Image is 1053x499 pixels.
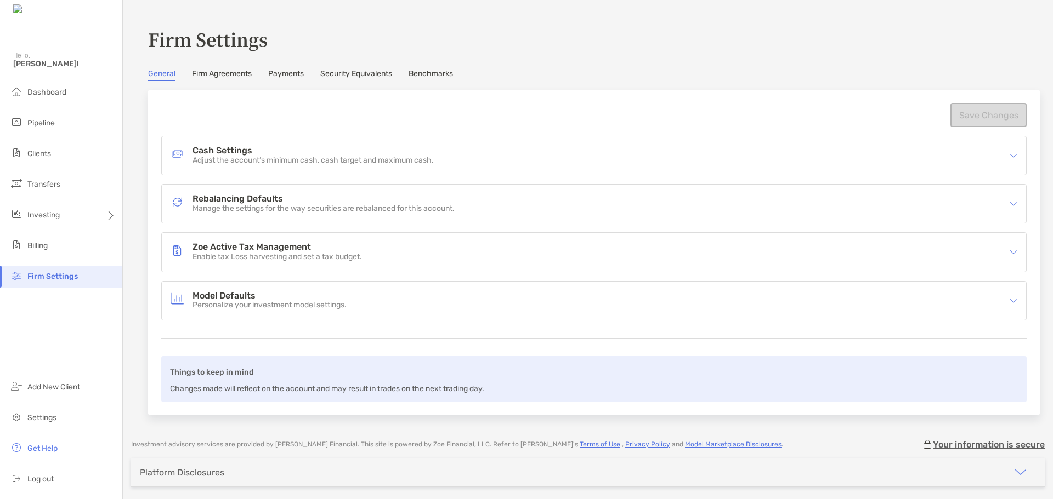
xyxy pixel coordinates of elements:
a: Terms of Use [580,440,620,448]
a: Payments [268,69,304,81]
b: Things to keep in mind [170,368,254,377]
img: pipeline icon [10,116,23,129]
p: Enable tax Loss harvesting and set a tax budget. [193,253,362,262]
a: Firm Agreements [192,69,252,81]
img: Cash Settings [171,147,184,160]
span: Settings [27,413,56,422]
p: Investment advisory services are provided by [PERSON_NAME] Financial . This site is powered by Zo... [131,440,783,449]
img: add_new_client icon [10,380,23,393]
div: Platform Disclosures [140,467,224,478]
a: General [148,69,175,81]
p: Adjust the account’s minimum cash, cash target and maximum cash. [193,156,434,165]
img: firm-settings icon [10,269,23,282]
img: get-help icon [10,441,23,454]
img: transfers icon [10,177,23,190]
span: [PERSON_NAME]! [13,59,116,68]
span: Dashboard [27,88,66,97]
img: icon arrow [1010,248,1017,256]
p: Your information is secure [933,439,1045,450]
span: Clients [27,149,51,158]
span: Log out [27,474,54,484]
img: settings icon [10,410,23,423]
a: Security Equivalents [320,69,392,81]
span: Investing [27,210,60,220]
span: Get Help [27,444,58,453]
span: Firm Settings [27,272,78,281]
img: icon arrow [1010,152,1017,159]
img: billing icon [10,238,23,251]
h4: Cash Settings [193,146,434,156]
h4: Rebalancing Defaults [193,194,455,204]
p: Manage the settings for the way securities are rebalanced for this account. [193,204,455,214]
img: icon arrow [1014,466,1027,479]
img: icon arrow [1010,297,1017,305]
img: Model Defaults [171,292,184,305]
span: Billing [27,241,48,250]
span: Pipeline [27,118,55,128]
a: Privacy Policy [625,440,670,448]
span: Add New Client [27,382,80,392]
img: Zoe Active Tax Management [171,244,184,257]
img: icon arrow [1010,200,1017,208]
h3: Firm Settings [148,26,1040,51]
h4: Model Defaults [193,291,347,301]
a: Benchmarks [409,69,453,81]
h4: Zoe Active Tax Management [193,243,362,252]
img: Zoe Logo [13,4,60,15]
img: investing icon [10,208,23,221]
p: Changes made will reflect on the account and may result in trades on the next trading day. [170,382,484,395]
span: Transfers [27,180,60,189]
a: Model Marketplace Disclosures [685,440,782,448]
img: clients icon [10,146,23,159]
div: icon arrowCash SettingsCash SettingsAdjust the account’s minimum cash, cash target and maximum cash. [162,136,1026,175]
img: Rebalancing Defaults [171,196,184,209]
p: Personalize your investment model settings. [193,301,347,310]
img: logout icon [10,472,23,485]
img: dashboard icon [10,85,23,98]
div: icon arrowModel DefaultsModel DefaultsPersonalize your investment model settings. [162,282,1026,320]
div: icon arrowZoe Active Tax ManagementZoe Active Tax ManagementEnable tax Loss harvesting and set a ... [162,233,1026,271]
div: icon arrowRebalancing DefaultsRebalancing DefaultsManage the settings for the way securities are ... [162,185,1026,223]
